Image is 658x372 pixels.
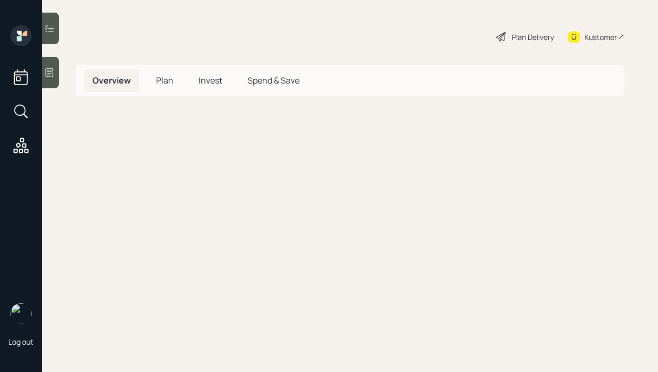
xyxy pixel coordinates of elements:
span: Invest [199,75,222,86]
div: Log out [8,337,34,347]
span: Spend & Save [248,75,300,86]
span: Overview [92,75,131,86]
img: robby-grisanti-headshot.png [11,303,32,324]
div: Kustomer [584,32,617,43]
div: Plan Delivery [512,32,554,43]
span: Plan [156,75,173,86]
